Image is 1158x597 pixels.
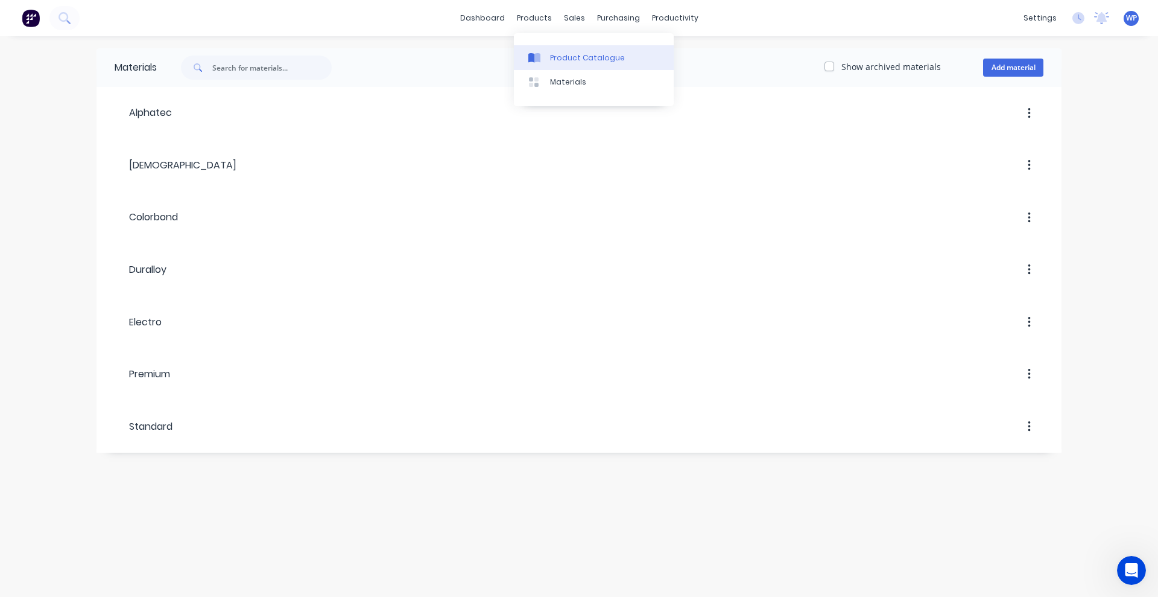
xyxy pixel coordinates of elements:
button: Add material [983,59,1043,77]
a: Materials [514,70,674,94]
div: [DEMOGRAPHIC_DATA] [115,158,236,173]
span: WP [1126,13,1137,24]
div: Premium [115,367,170,382]
div: purchasing [591,9,646,27]
div: Standard [115,420,172,434]
div: products [511,9,558,27]
div: Duralloy [115,263,166,277]
a: dashboard [454,9,511,27]
div: Colorbond [115,210,178,225]
div: productivity [646,9,704,27]
a: Product Catalogue [514,45,674,69]
label: Show archived materials [841,60,941,73]
div: Materials [550,77,586,88]
input: Search for materials... [212,56,332,80]
div: settings [1017,9,1063,27]
div: Materials [96,48,157,87]
div: Product Catalogue [550,53,625,63]
div: sales [558,9,591,27]
img: Factory [22,9,40,27]
iframe: Intercom live chat [1117,556,1146,585]
div: Alphatec [115,106,172,120]
div: Electro [115,315,162,330]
